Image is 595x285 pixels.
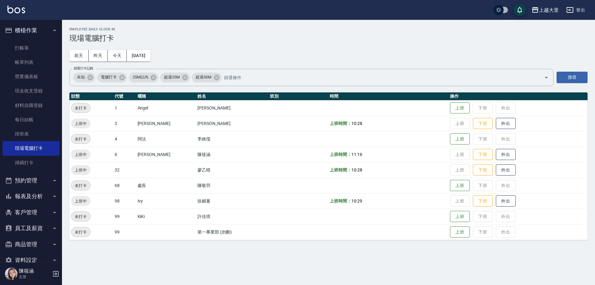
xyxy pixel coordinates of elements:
[71,229,90,235] span: 未打卡
[2,113,59,127] a: 每日結帳
[196,224,268,240] td: 第一事業部 (勿刪)
[351,198,362,203] span: 10:29
[69,34,588,42] h3: 現場電腦打卡
[196,162,268,178] td: 廖乙晴
[2,156,59,170] a: 掃碼打卡
[450,211,470,222] button: 上班
[136,92,196,100] th: 暱稱
[192,73,222,82] div: 超過50M
[196,147,268,162] td: 陳筱涵
[557,72,588,83] button: 搜尋
[2,22,59,38] button: 櫃檯作業
[71,120,90,127] span: 上班中
[7,6,25,13] img: Logo
[73,74,89,80] span: 未知
[2,84,59,98] a: 現金收支登錄
[2,69,59,84] a: 營業儀表板
[2,55,59,69] a: 帳單列表
[129,73,159,82] div: 25M以內
[541,73,551,82] button: Open
[113,131,136,147] td: 4
[192,74,215,80] span: 超過50M
[529,4,561,16] button: 上越大里
[351,121,362,126] span: 10:28
[71,105,90,111] span: 未打卡
[351,152,362,157] span: 11:16
[450,180,470,191] button: 上班
[113,162,136,178] td: 32
[473,164,493,176] button: 下班
[97,73,127,82] div: 電腦打卡
[108,50,127,61] button: 今天
[113,193,136,209] td: 98
[2,172,59,189] button: 預約管理
[196,131,268,147] td: 李維儒
[473,195,493,207] button: 下班
[71,136,90,142] span: 未打卡
[71,167,90,173] span: 上班中
[113,100,136,116] td: 1
[113,209,136,224] td: 99
[71,182,90,189] span: 未打卡
[113,92,136,100] th: 代號
[2,220,59,236] button: 員工及薪資
[69,27,588,31] h2: Employee Daily Clock In
[496,149,516,160] button: 外出
[496,118,516,129] button: 外出
[136,147,196,162] td: [PERSON_NAME]
[196,92,268,100] th: 姓名
[129,74,152,80] span: 25M以內
[450,133,470,145] button: 上班
[136,100,196,116] td: Angel
[268,92,328,100] th: 班別
[113,178,136,193] td: 68
[351,167,362,172] span: 10:28
[473,118,493,129] button: 下班
[69,50,89,61] button: 前天
[448,92,588,100] th: 操作
[473,149,493,160] button: 下班
[71,151,90,158] span: 上班中
[97,74,121,80] span: 電腦打卡
[71,213,90,220] span: 未打卡
[496,195,516,207] button: 外出
[136,178,196,193] td: 處長
[2,41,59,55] a: 打帳單
[539,6,559,14] div: 上越大里
[2,141,59,155] a: 現場電腦打卡
[127,50,150,61] button: [DATE]
[74,66,93,71] label: 篩選打卡記錄
[136,116,196,131] td: [PERSON_NAME]
[69,92,113,100] th: 狀態
[113,116,136,131] td: 3
[2,188,59,204] button: 報表及分析
[450,226,470,238] button: 上班
[160,74,183,80] span: 超過25M
[196,209,268,224] td: 許佳琪
[19,274,51,280] p: 主管
[71,198,90,204] span: 上班中
[2,236,59,252] button: 商品管理
[330,198,351,203] b: 上班時間：
[196,178,268,193] td: 陳敬羽
[330,121,351,126] b: 上班時間：
[136,131,196,147] td: 阿法
[196,193,268,209] td: 徐媚蕙
[330,167,351,172] b: 上班時間：
[136,193,196,209] td: Ivy
[2,127,59,141] a: 排班表
[2,98,59,113] a: 材料自購登錄
[223,72,533,83] input: 篩選條件
[5,268,17,280] img: Person
[564,4,588,16] button: 登出
[19,268,51,274] h5: 陳筱涵
[196,116,268,131] td: [PERSON_NAME]
[113,224,136,240] td: 99
[196,100,268,116] td: [PERSON_NAME]
[89,50,108,61] button: 昨天
[2,204,59,220] button: 客戶管理
[496,164,516,176] button: 外出
[2,252,59,268] button: 資料設定
[113,147,136,162] td: 6
[160,73,190,82] div: 超過25M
